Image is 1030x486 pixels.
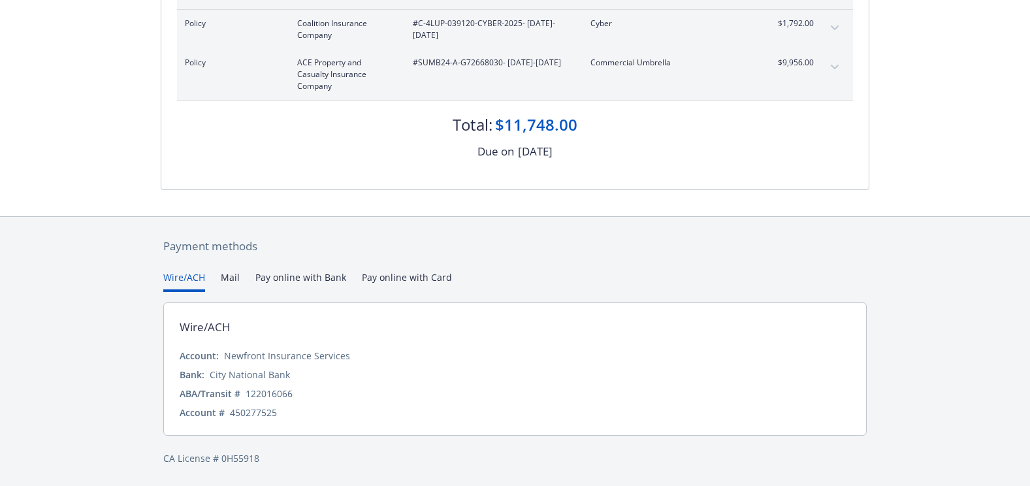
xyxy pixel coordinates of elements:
[297,18,392,41] span: Coalition Insurance Company
[413,57,570,69] span: #SUMB24-A-G72668030 - [DATE]-[DATE]
[297,57,392,92] span: ACE Property and Casualty Insurance Company
[180,349,219,363] div: Account:
[185,18,276,29] span: Policy
[453,114,492,136] div: Total:
[413,18,570,41] span: #C-4LUP-039120-CYBER-2025 - [DATE]-[DATE]
[518,143,553,160] div: [DATE]
[177,10,853,49] div: PolicyCoalition Insurance Company#C-4LUP-039120-CYBER-2025- [DATE]-[DATE]Cyber$1,792.00expand con...
[590,18,744,29] span: Cyber
[495,114,577,136] div: $11,748.00
[824,57,845,78] button: expand content
[224,349,350,363] div: Newfront Insurance Services
[765,57,814,69] span: $9,956.00
[590,57,744,69] span: Commercial Umbrella
[185,57,276,69] span: Policy
[230,406,277,419] div: 450277525
[210,368,290,381] div: City National Bank
[163,451,867,465] div: CA License # 0H55918
[255,270,346,292] button: Pay online with Bank
[824,18,845,39] button: expand content
[246,387,293,400] div: 122016066
[180,406,225,419] div: Account #
[221,270,240,292] button: Mail
[180,319,231,336] div: Wire/ACH
[180,368,204,381] div: Bank:
[163,270,205,292] button: Wire/ACH
[765,18,814,29] span: $1,792.00
[362,270,452,292] button: Pay online with Card
[477,143,514,160] div: Due on
[177,49,853,100] div: PolicyACE Property and Casualty Insurance Company#SUMB24-A-G72668030- [DATE]-[DATE]Commercial Umb...
[163,238,867,255] div: Payment methods
[180,387,240,400] div: ABA/Transit #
